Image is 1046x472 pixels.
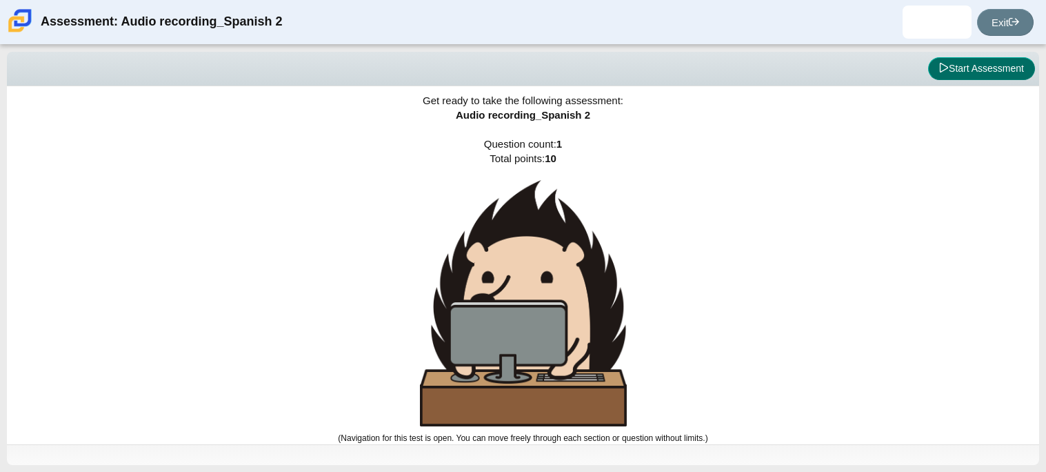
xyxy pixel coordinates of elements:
[926,11,948,33] img: cutty.davis.qVzlbB
[928,57,1035,81] button: Start Assessment
[41,6,282,39] div: Assessment: Audio recording_Spanish 2
[6,26,34,37] a: Carmen School of Science & Technology
[338,433,707,443] small: (Navigation for this test is open. You can move freely through each section or question without l...
[556,138,562,150] b: 1
[6,6,34,35] img: Carmen School of Science & Technology
[977,9,1034,36] a: Exit
[338,138,707,443] span: Question count: Total points:
[456,109,590,121] span: Audio recording_Spanish 2
[545,153,556,164] b: 10
[420,180,627,426] img: hedgehog-behind-computer-large.png
[423,95,623,106] span: Get ready to take the following assessment:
